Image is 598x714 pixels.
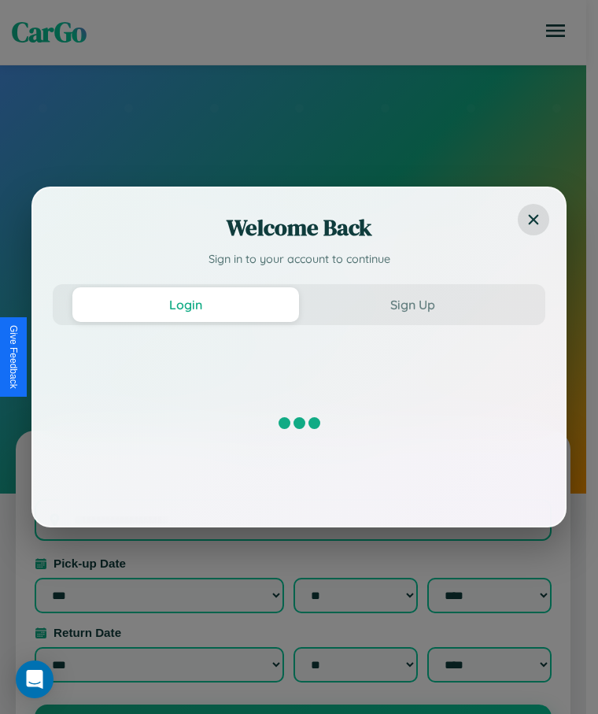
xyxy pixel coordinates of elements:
p: Sign in to your account to continue [53,251,545,268]
button: Sign Up [299,287,526,322]
div: Open Intercom Messenger [16,660,54,698]
div: Give Feedback [8,325,19,389]
button: Login [72,287,299,322]
h2: Welcome Back [53,212,545,243]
